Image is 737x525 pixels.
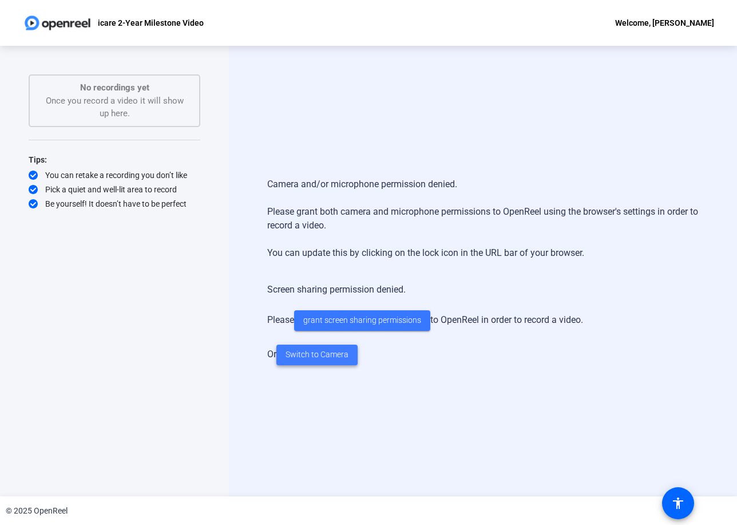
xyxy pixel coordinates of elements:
[23,11,92,34] img: OpenReel logo
[286,349,348,361] span: Switch to Camera
[615,16,714,30] div: Welcome, [PERSON_NAME]
[98,16,204,30] p: icare 2-Year Milestone Video
[294,310,430,331] button: grant screen sharing permissions
[267,271,699,377] div: Screen sharing permission denied. Please to OpenReel in order to record a video. Or
[6,505,68,517] div: © 2025 OpenReel
[41,81,188,120] div: Once you record a video it will show up here.
[41,81,188,94] p: No recordings yet
[29,153,200,167] div: Tips:
[29,198,200,210] div: Be yourself! It doesn’t have to be perfect
[276,345,358,365] button: Switch to Camera
[671,496,685,510] mat-icon: accessibility
[267,166,699,271] div: Camera and/or microphone permission denied. Please grant both camera and microphone permissions t...
[29,169,200,181] div: You can retake a recording you don’t like
[303,314,421,326] span: grant screen sharing permissions
[29,184,200,195] div: Pick a quiet and well-lit area to record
